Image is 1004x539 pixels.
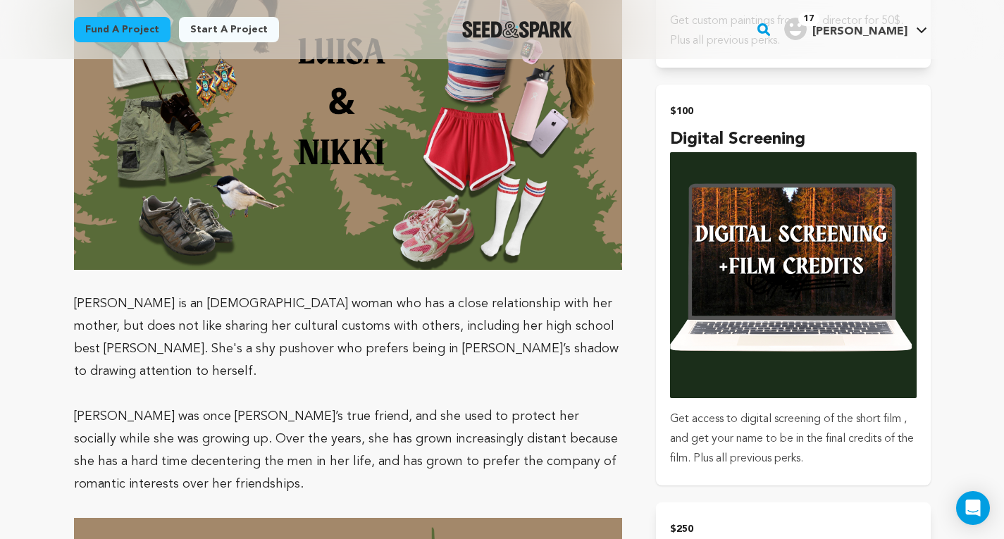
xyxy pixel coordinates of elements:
img: incentive [670,152,916,398]
p: Get access to digital screening of the short film , and get your name to be in the final credits ... [670,409,916,469]
span: Adrianna A.'s Profile [781,15,930,44]
span: [PERSON_NAME] [812,26,907,37]
a: Fund a project [74,17,171,42]
button: $100 Digital Screening incentive Get access to digital screening of the short film , and get your... [656,85,930,485]
span: [PERSON_NAME] is an [DEMOGRAPHIC_DATA] woman who has a close relationship with her mother, but do... [74,297,619,378]
a: Start a project [179,17,279,42]
img: Seed&Spark Logo Dark Mode [462,21,573,38]
div: Adrianna A.'s Profile [784,18,907,40]
img: user.png [784,18,807,40]
div: Open Intercom Messenger [956,491,990,525]
span: [PERSON_NAME] was once [PERSON_NAME]’s true friend, and she used to protect her socially while sh... [74,410,618,490]
a: Seed&Spark Homepage [462,21,573,38]
h2: $100 [670,101,916,121]
a: Adrianna A.'s Profile [781,15,930,40]
h2: $250 [670,519,916,539]
h4: Digital Screening [670,127,916,152]
span: 17 [798,12,819,26]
